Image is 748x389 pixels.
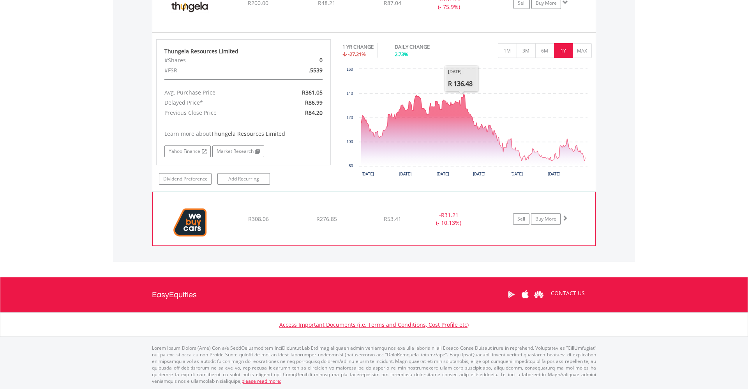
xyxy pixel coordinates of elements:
[441,211,459,219] span: R31.21
[212,145,264,157] a: Market Research
[518,282,532,307] a: Apple
[272,55,328,65] div: 0
[505,282,518,307] a: Google Play
[342,65,591,182] svg: Interactive chart
[342,65,592,182] div: Chart. Highcharts interactive chart.
[395,51,408,58] span: 2.73%
[395,43,457,51] div: DAILY CHANGE
[242,378,281,384] a: please read more:
[164,47,323,55] div: Thungela Resources Limited
[473,172,485,176] text: [DATE]
[513,213,529,225] a: Sell
[159,173,212,185] a: Dividend Preference
[159,98,272,108] div: Delayed Price*
[420,211,478,227] div: - (- 10.13%)
[535,43,554,58] button: 6M
[349,164,353,168] text: 80
[272,65,328,75] div: .5539
[279,321,469,328] a: Access Important Documents (i.e. Terms and Conditions, Cost Profile etc)
[302,89,323,96] span: R361.05
[347,116,353,120] text: 120
[152,345,596,385] p: Lorem Ipsum Dolors (Ame) Con a/e SeddOeiusmod tem InciDiduntut Lab Etd mag aliquaen admin veniamq...
[159,65,272,75] div: #FSR
[159,55,272,65] div: #Shares
[347,91,353,96] text: 140
[384,215,401,223] span: R53.41
[532,282,545,307] a: Huawei
[517,43,536,58] button: 3M
[164,145,211,157] a: Yahoo Finance
[157,202,224,243] img: EQU.ZA.WBC.png
[159,88,272,98] div: Avg. Purchase Price
[342,43,374,51] div: 1 YR CHANGE
[498,43,517,58] button: 1M
[152,277,197,312] a: EasyEquities
[548,172,561,176] text: [DATE]
[531,213,561,225] a: Buy More
[347,67,353,72] text: 160
[511,172,523,176] text: [DATE]
[348,51,366,58] span: -27.21%
[347,140,353,144] text: 100
[399,172,412,176] text: [DATE]
[211,130,285,137] span: Thungela Resources Limited
[248,215,269,223] span: R308.06
[362,172,374,176] text: [DATE]
[573,43,592,58] button: MAX
[305,109,323,116] span: R84.20
[164,130,323,138] div: Learn more about
[159,108,272,118] div: Previous Close Price
[305,99,323,106] span: R86.99
[316,215,337,223] span: R276.85
[217,173,270,185] a: Add Recurring
[554,43,573,58] button: 1Y
[437,172,449,176] text: [DATE]
[545,282,590,304] a: CONTACT US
